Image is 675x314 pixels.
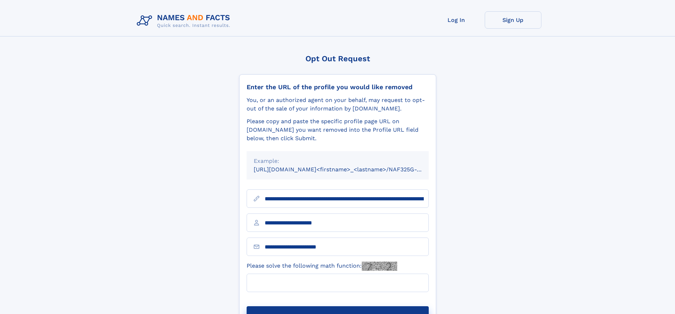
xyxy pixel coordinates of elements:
small: [URL][DOMAIN_NAME]<firstname>_<lastname>/NAF325G-xxxxxxxx [254,166,442,173]
div: You, or an authorized agent on your behalf, may request to opt-out of the sale of your informatio... [247,96,429,113]
div: Enter the URL of the profile you would like removed [247,83,429,91]
a: Sign Up [485,11,541,29]
div: Please copy and paste the specific profile page URL on [DOMAIN_NAME] you want removed into the Pr... [247,117,429,143]
div: Opt Out Request [239,54,436,63]
label: Please solve the following math function: [247,262,397,271]
div: Example: [254,157,422,165]
a: Log In [428,11,485,29]
img: Logo Names and Facts [134,11,236,30]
